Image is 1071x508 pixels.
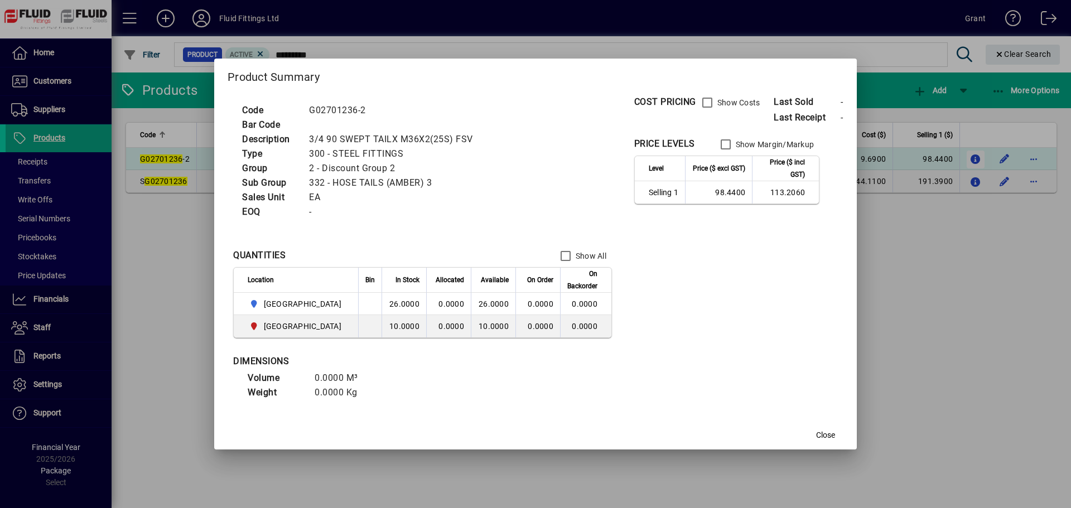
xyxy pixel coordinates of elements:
td: EA [303,190,486,205]
div: QUANTITIES [233,249,286,262]
td: Description [237,132,303,147]
span: Allocated [436,274,464,286]
span: [GEOGRAPHIC_DATA] [264,321,341,332]
span: Close [816,429,835,441]
td: 98.4400 [685,181,752,204]
span: - [841,112,843,123]
td: 0.0000 [560,315,611,337]
td: 26.0000 [382,293,426,315]
td: 0.0000 [426,315,471,337]
label: Show Costs [715,97,760,108]
td: 0.0000 M³ [309,371,376,385]
td: 332 - HOSE TAILS (AMBER) 3 [303,176,486,190]
span: CHRISTCHURCH [248,320,346,333]
span: Level [649,162,664,175]
td: 2 - Discount Group 2 [303,161,486,176]
td: Sub Group [237,176,303,190]
td: G02701236-2 [303,103,486,118]
td: 0.0000 [426,293,471,315]
span: In Stock [395,274,419,286]
span: Bin [365,274,375,286]
span: - [841,96,843,107]
td: 3/4 90 SWEPT TAILX M36X2(25S) FSV [303,132,486,147]
span: Price ($ excl GST) [693,162,745,175]
span: 0.0000 [528,322,553,331]
td: EOQ [237,205,303,219]
td: 300 - STEEL FITTINGS [303,147,486,161]
span: Price ($ incl GST) [759,156,805,181]
td: Type [237,147,303,161]
h2: Product Summary [214,59,857,91]
div: COST PRICING [634,95,696,109]
td: Sales Unit [237,190,303,205]
span: On Backorder [567,268,597,292]
label: Show All [573,250,606,262]
label: Show Margin/Markup [734,139,814,150]
div: DIMENSIONS [233,355,512,368]
button: Close [808,425,843,445]
td: Code [237,103,303,118]
span: Selling 1 [649,187,678,198]
span: Available [481,274,509,286]
td: Weight [242,385,309,400]
span: Last Receipt [774,111,841,124]
td: Volume [242,371,309,385]
span: AUCKLAND [248,297,346,311]
td: Group [237,161,303,176]
td: Bar Code [237,118,303,132]
span: Location [248,274,274,286]
td: 10.0000 [471,315,515,337]
td: 0.0000 Kg [309,385,376,400]
div: PRICE LEVELS [634,137,695,151]
td: 10.0000 [382,315,426,337]
td: 113.2060 [752,181,819,204]
span: [GEOGRAPHIC_DATA] [264,298,341,309]
td: 0.0000 [560,293,611,315]
span: Last Sold [774,95,841,109]
td: 26.0000 [471,293,515,315]
td: - [303,205,486,219]
span: On Order [527,274,553,286]
span: 0.0000 [528,299,553,308]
